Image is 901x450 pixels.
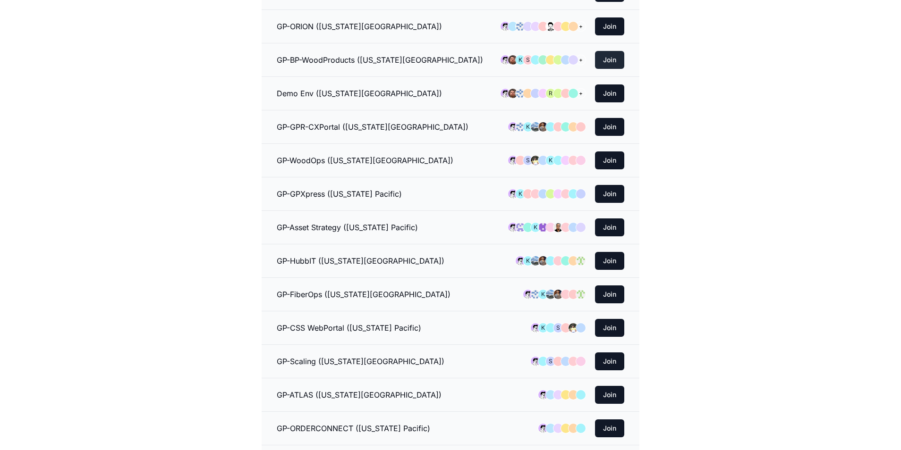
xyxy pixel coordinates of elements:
[277,188,402,200] h3: GP-GPXpress ([US_STATE] Pacific)
[531,256,540,266] img: 153204938
[277,322,421,333] h3: GP-CSS WebPortal ([US_STATE] Pacific)
[277,222,418,233] h3: GP-Asset Strategy ([US_STATE] Pacific)
[595,352,624,370] button: Join
[516,223,525,232] img: 179045704
[501,89,510,98] img: avatar
[501,22,510,31] img: avatar
[277,423,430,434] h3: GP-ORDERCONNECT ([US_STATE] Pacific)
[546,290,555,299] img: 153204938
[595,386,624,404] button: Join
[546,22,555,31] img: 173912707
[549,90,552,97] h1: R
[553,290,563,299] img: 176496148
[526,157,530,164] h1: S
[277,289,450,300] h3: GP-FiberOps ([US_STATE][GEOGRAPHIC_DATA])
[569,323,578,333] img: avatar
[516,122,525,132] img: 168196587
[508,189,518,199] img: avatar
[549,157,552,164] h1: K
[526,56,530,64] h1: S
[595,185,624,203] button: Join
[523,290,533,299] img: avatar
[508,122,518,132] img: avatar
[595,285,624,303] button: Join
[595,252,624,270] button: Join
[501,55,510,65] img: avatar
[595,419,624,437] button: Join
[277,21,442,32] h3: GP-ORION ([US_STATE][GEOGRAPHIC_DATA])
[531,122,540,132] img: 153204938
[531,357,540,366] img: avatar
[576,22,586,31] div: +
[595,319,624,337] button: Join
[516,256,525,266] img: avatar
[538,424,548,433] img: avatar
[541,291,545,298] h1: K
[595,84,624,102] button: Join
[595,151,624,169] button: Join
[538,122,548,132] img: 176496148
[508,156,518,165] img: avatar
[531,290,540,299] img: 168196587
[526,257,530,265] h1: K
[541,324,545,332] h1: K
[277,54,483,66] h3: GP-BP-WoodProducts ([US_STATE][GEOGRAPHIC_DATA])
[595,118,624,136] button: Join
[277,255,444,267] h3: GP-HubbIT ([US_STATE][GEOGRAPHIC_DATA])
[508,89,518,98] img: avatar
[556,324,560,332] h1: S
[576,290,586,299] img: 171276637
[508,55,518,65] img: avatar
[518,190,522,198] h1: K
[595,51,624,69] button: Join
[538,390,548,400] img: avatar
[516,89,525,98] img: 168196587
[277,389,442,400] h3: GP-ATLAS ([US_STATE][GEOGRAPHIC_DATA])
[549,358,552,365] h1: S
[538,256,548,266] img: 176496148
[526,123,530,131] h1: K
[534,224,537,231] h1: K
[595,218,624,236] button: Join
[595,17,624,35] button: Join
[576,256,586,266] img: 171276637
[531,323,540,333] img: avatar
[516,22,525,31] img: 168196587
[531,156,540,165] img: avatar
[277,121,468,133] h3: GP-GPR-CXPortal ([US_STATE][GEOGRAPHIC_DATA])
[277,88,442,99] h3: Demo Env ([US_STATE][GEOGRAPHIC_DATA])
[576,55,586,65] div: +
[538,223,548,232] img: 170011955
[576,89,586,98] div: +
[508,223,518,232] img: avatar
[518,56,522,64] h1: K
[553,223,563,232] img: avatar
[277,356,444,367] h3: GP-Scaling ([US_STATE][GEOGRAPHIC_DATA])
[277,155,453,166] h3: GP-WoodOps ([US_STATE][GEOGRAPHIC_DATA])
